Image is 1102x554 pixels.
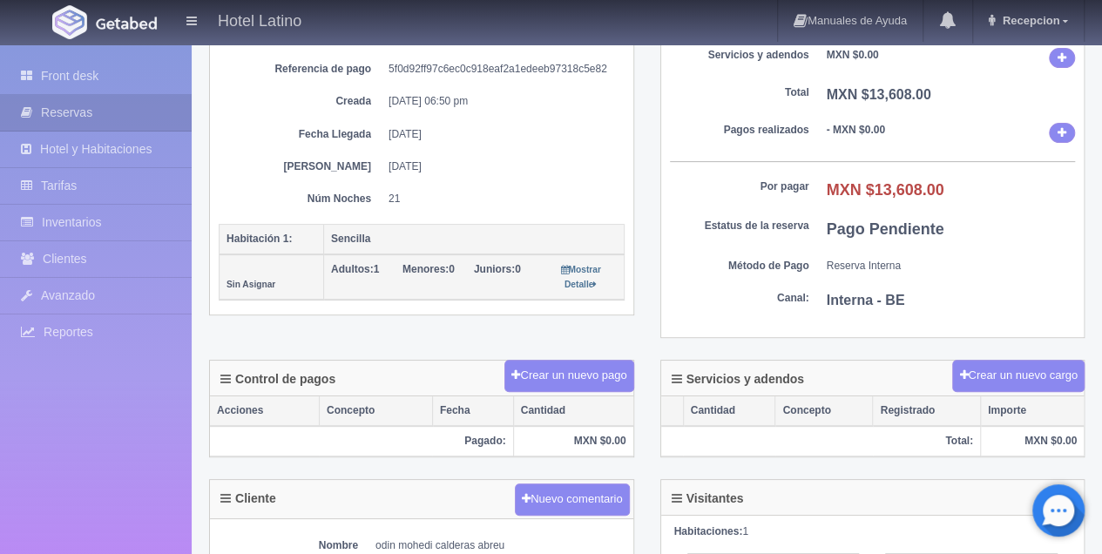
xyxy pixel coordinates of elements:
dt: Creada [232,94,371,109]
button: Crear un nuevo cargo [952,360,1085,392]
h4: Control de pagos [220,373,335,386]
b: MXN $0.00 [827,49,879,61]
b: MXN $13,608.00 [827,87,931,102]
th: Registrado [873,396,980,426]
th: MXN $0.00 [980,426,1084,456]
th: Total: [661,426,981,456]
dd: 5f0d92ff97c6ec0c918eaf2a1edeeb97318c5e82 [389,62,612,77]
div: 1 [674,524,1072,539]
dd: odin mohedi calderas abreu [375,538,625,553]
dt: Estatus de la reserva [670,219,809,233]
strong: Habitaciones: [674,525,743,537]
dt: Método de Pago [670,259,809,274]
dd: [DATE] [389,127,612,142]
dt: Canal: [670,291,809,306]
span: Recepcion [998,14,1060,27]
th: Fecha [432,396,513,426]
dt: Por pagar [670,179,809,194]
h4: Cliente [220,492,276,505]
b: Habitación 1: [226,233,292,245]
dt: Núm Noches [232,192,371,206]
span: 0 [402,263,455,275]
strong: Menores: [402,263,449,275]
th: Pagado: [210,426,513,456]
small: Mostrar Detalle [560,265,600,289]
th: Sencilla [324,224,625,254]
dt: Nombre [219,538,358,553]
th: Importe [980,396,1084,426]
th: Concepto [319,396,432,426]
a: Mostrar Detalle [560,263,600,290]
dt: Total [670,85,809,100]
img: Getabed [96,17,157,30]
small: Sin Asignar [226,280,275,289]
button: Nuevo comentario [515,483,630,516]
strong: Juniors: [474,263,515,275]
button: Crear un nuevo pago [504,360,633,392]
span: 0 [474,263,521,275]
th: Cantidad [683,396,775,426]
dd: [DATE] 06:50 pm [389,94,612,109]
b: Pago Pendiente [827,220,944,238]
h4: Hotel Latino [218,9,301,30]
th: Cantidad [513,396,632,426]
dd: Reserva Interna [827,259,1076,274]
h4: Servicios y adendos [672,373,804,386]
dt: Servicios y adendos [670,48,809,63]
dt: Referencia de pago [232,62,371,77]
b: MXN $13,608.00 [827,181,944,199]
th: Acciones [210,396,319,426]
h4: Visitantes [672,492,744,505]
dd: 21 [389,192,612,206]
b: Interna - BE [827,293,905,307]
th: MXN $0.00 [513,426,632,456]
dt: [PERSON_NAME] [232,159,371,174]
b: - MXN $0.00 [827,124,885,136]
strong: Adultos: [331,263,374,275]
img: Getabed [52,5,87,39]
dt: Pagos realizados [670,123,809,138]
th: Concepto [775,396,873,426]
span: 1 [331,263,379,275]
dt: Fecha Llegada [232,127,371,142]
dd: [DATE] [389,159,612,174]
